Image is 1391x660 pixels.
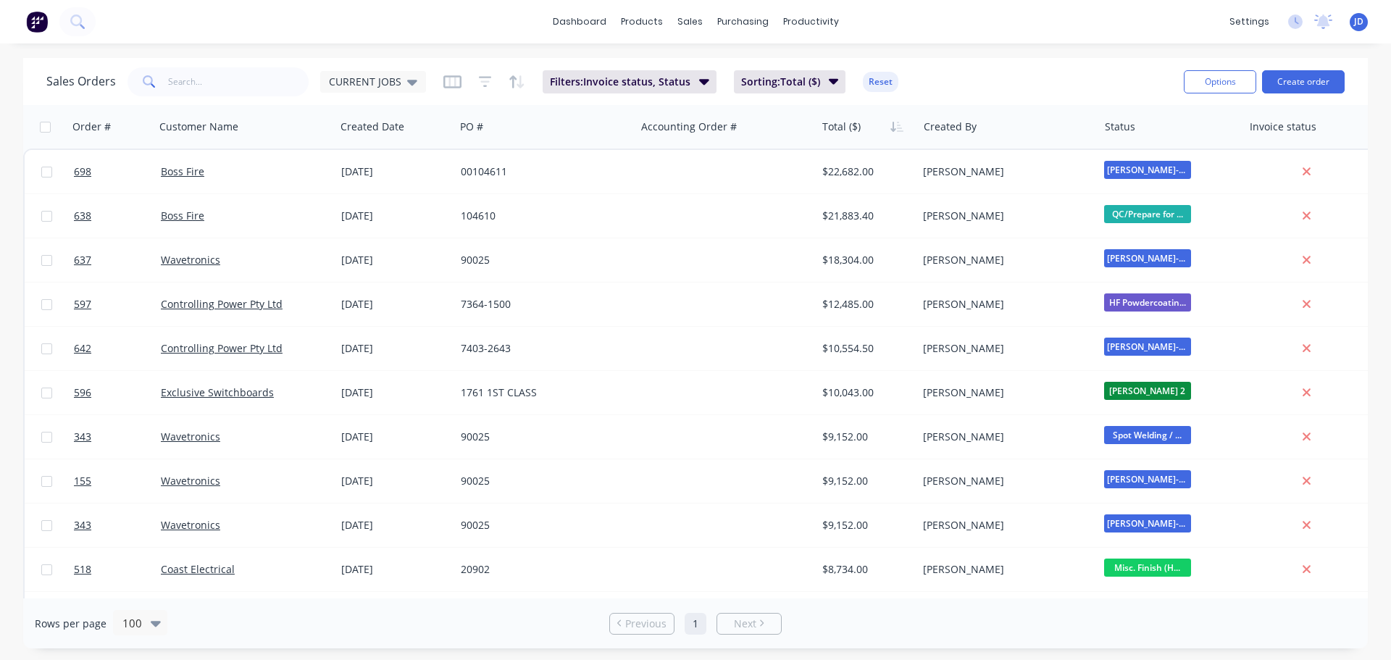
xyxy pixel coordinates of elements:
span: 642 [74,341,91,356]
div: products [614,11,670,33]
a: Wavetronics [161,474,220,488]
a: 343 [74,504,161,547]
span: 518 [74,562,91,577]
span: 597 [74,297,91,312]
div: 90025 [461,430,622,444]
span: Next [734,617,756,631]
div: Status [1105,120,1135,134]
div: Invoice status [1250,120,1316,134]
a: 642 [74,327,161,370]
button: Options [1184,70,1256,93]
div: [DATE] [341,430,449,444]
div: $10,043.00 [822,385,907,400]
div: [PERSON_NAME] [923,474,1084,488]
span: JD [1354,15,1363,28]
a: 597 [74,283,161,326]
span: Rows per page [35,617,106,631]
div: PO # [460,120,483,134]
span: CURRENT JOBS [329,74,401,89]
a: Controlling Power Pty Ltd [161,297,283,311]
div: [PERSON_NAME] [923,209,1084,223]
div: $9,152.00 [822,430,907,444]
span: Misc. Finish (H... [1104,559,1191,577]
div: Total ($) [822,120,861,134]
div: settings [1222,11,1277,33]
div: $9,152.00 [822,474,907,488]
div: 00104611 [461,164,622,179]
button: Sorting:Total ($) [734,70,846,93]
div: [PERSON_NAME] [923,341,1084,356]
div: 1761 1ST CLASS [461,385,622,400]
a: 648 [74,592,161,635]
h1: Sales Orders [46,75,116,88]
div: [DATE] [341,385,449,400]
div: [DATE] [341,562,449,577]
div: Customer Name [159,120,238,134]
div: 7364-1500 [461,297,622,312]
div: 7403-2643 [461,341,622,356]
span: 638 [74,209,91,223]
span: 155 [74,474,91,488]
div: 104610 [461,209,622,223]
span: [PERSON_NAME]-Power C5 [1104,338,1191,356]
a: Exclusive Switchboards [161,385,274,399]
a: Wavetronics [161,518,220,532]
span: [PERSON_NAME]-Power C5 [1104,470,1191,488]
div: [PERSON_NAME] [923,164,1084,179]
div: [DATE] [341,253,449,267]
a: 518 [74,548,161,591]
div: [PERSON_NAME] [923,562,1084,577]
a: Next page [717,617,781,631]
a: 698 [74,150,161,193]
div: $8,734.00 [822,562,907,577]
span: HF Powdercoatin... [1104,293,1191,312]
span: 343 [74,518,91,532]
span: 698 [74,164,91,179]
a: Wavetronics [161,430,220,443]
a: Wavetronics [161,253,220,267]
div: $21,883.40 [822,209,907,223]
div: Accounting Order # [641,120,737,134]
span: 637 [74,253,91,267]
a: Coast Electrical [161,562,235,576]
div: purchasing [710,11,776,33]
div: [PERSON_NAME] [923,385,1084,400]
div: productivity [776,11,846,33]
span: Filters: Invoice status, Status [550,75,690,89]
div: [DATE] [341,297,449,312]
div: $9,152.00 [822,518,907,532]
div: [DATE] [341,341,449,356]
a: 343 [74,415,161,459]
div: $12,485.00 [822,297,907,312]
div: $18,304.00 [822,253,907,267]
a: Page 1 is your current page [685,613,706,635]
a: 155 [74,459,161,503]
div: 90025 [461,253,622,267]
a: 638 [74,194,161,238]
div: Created By [924,120,977,134]
div: Created Date [341,120,404,134]
span: [PERSON_NAME]-Power C5 [1104,249,1191,267]
div: Order # [72,120,111,134]
div: [PERSON_NAME] [923,518,1084,532]
div: [PERSON_NAME] [923,253,1084,267]
div: [DATE] [341,164,449,179]
div: $22,682.00 [822,164,907,179]
span: [PERSON_NAME] 2 [1104,382,1191,400]
button: Filters:Invoice status, Status [543,70,717,93]
span: [PERSON_NAME]-Power C5 [1104,514,1191,532]
span: Sorting: Total ($) [741,75,820,89]
span: 343 [74,430,91,444]
a: dashboard [546,11,614,33]
div: [PERSON_NAME] [923,430,1084,444]
a: 637 [74,238,161,282]
div: [PERSON_NAME] [923,297,1084,312]
span: [PERSON_NAME]-Power C5 [1104,161,1191,179]
span: Previous [625,617,667,631]
div: 90025 [461,474,622,488]
div: sales [670,11,710,33]
button: Create order [1262,70,1345,93]
ul: Pagination [603,613,788,635]
span: QC/Prepare for ... [1104,205,1191,223]
button: Reset [863,72,898,92]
